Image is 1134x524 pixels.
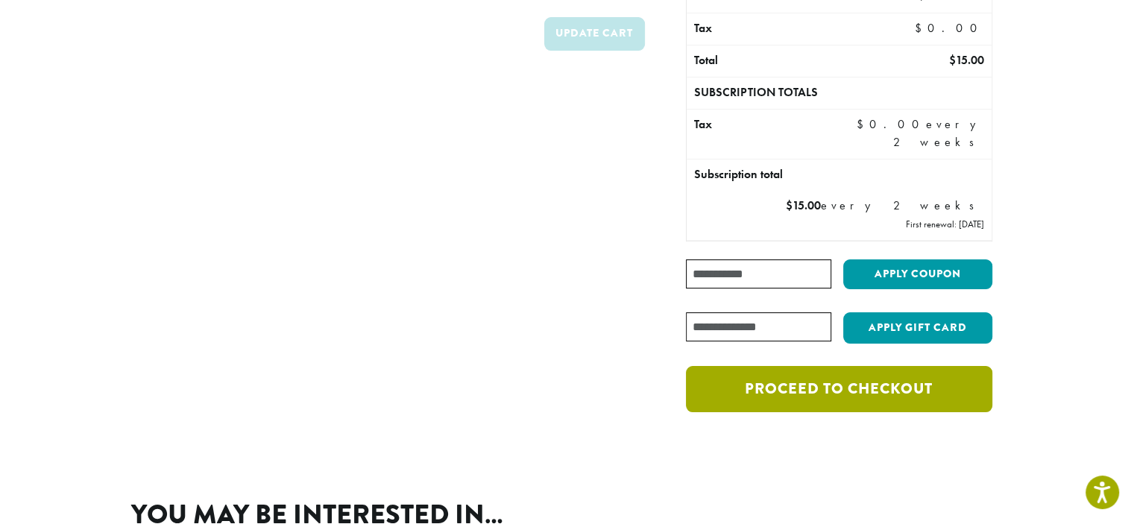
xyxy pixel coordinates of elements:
span: 15.00 [786,198,821,213]
th: Subscription totals [687,78,991,109]
span: $ [786,198,793,213]
th: Tax [687,110,848,159]
span: $ [915,20,927,36]
th: Tax [687,13,902,45]
bdi: 15.00 [948,52,983,68]
th: Subscription total [687,160,991,191]
small: First renewal: [DATE] [906,218,984,230]
bdi: 0.00 [915,20,984,36]
button: Apply coupon [843,259,992,290]
span: $ [948,52,955,68]
button: Update cart [544,17,645,51]
a: Proceed to checkout [686,366,992,412]
th: Total [687,45,869,77]
td: every 2 weeks [687,191,991,240]
td: every 2 weeks [849,110,992,159]
span: $ [857,116,869,132]
span: 0.00 [857,116,926,132]
button: Apply Gift Card [843,312,992,344]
